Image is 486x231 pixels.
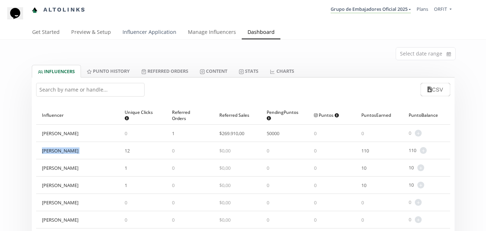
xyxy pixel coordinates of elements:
[314,182,317,188] span: 0
[314,130,317,137] span: 0
[219,147,231,154] span: $ 0,00
[219,165,231,171] span: $ 0,00
[125,109,155,121] span: Unique Clicks
[81,65,136,77] a: Punto HISTORY
[314,112,339,118] span: Puntos
[172,217,175,223] span: 0
[125,165,127,171] span: 1
[219,130,244,137] span: $ 269.910,00
[26,26,65,40] a: Get Started
[182,26,242,40] a: Manage Influencers
[194,65,233,77] a: Content
[172,147,175,154] span: 0
[219,199,231,206] span: $ 0,00
[314,217,317,223] span: 0
[267,147,269,154] span: 0
[409,216,411,223] span: 0
[42,130,78,137] div: [PERSON_NAME]
[417,182,424,188] span: +
[172,130,175,137] span: 1
[36,83,145,97] input: Search by name or handle...
[219,217,231,223] span: $ 0,00
[267,199,269,206] span: 0
[417,164,424,171] span: +
[409,106,444,124] div: Punto Balance
[361,165,366,171] span: 10
[314,165,317,171] span: 0
[417,6,428,12] a: Plans
[264,65,300,77] a: CHARTS
[42,147,78,154] div: [PERSON_NAME]
[42,182,78,188] div: [PERSON_NAME]
[409,130,411,137] span: 0
[32,7,38,13] img: favicon-32x32.png
[267,165,269,171] span: 0
[117,26,182,40] a: Influencer Application
[361,182,366,188] span: 10
[32,65,81,77] a: INFLUENCERS
[267,182,269,188] span: 0
[415,130,422,137] span: +
[136,65,194,77] a: Referred Orders
[415,199,422,206] span: +
[7,7,30,29] iframe: chat widget
[233,65,264,77] a: Stats
[361,130,364,137] span: 0
[434,6,447,12] span: ORFIT
[42,106,113,124] div: Influencer
[172,165,175,171] span: 0
[434,6,451,14] a: ORFIT
[125,147,130,154] span: 12
[421,83,450,96] button: CSV
[314,199,317,206] span: 0
[409,164,414,171] span: 10
[219,182,231,188] span: $ 0,00
[172,199,175,206] span: 0
[361,147,369,154] span: 110
[361,199,364,206] span: 0
[267,109,298,121] span: Pending Puntos
[125,182,127,188] span: 1
[409,199,411,206] span: 0
[267,217,269,223] span: 0
[125,217,127,223] span: 0
[420,147,427,154] span: +
[32,4,86,16] a: Altolinks
[125,130,127,137] span: 0
[125,199,127,206] span: 0
[42,165,78,171] div: [PERSON_NAME]
[361,106,397,124] div: Puntos Earned
[42,217,78,223] div: [PERSON_NAME]
[409,147,416,154] span: 110
[172,182,175,188] span: 0
[172,106,208,124] div: Referred Orders
[415,216,422,223] span: +
[447,50,451,58] svg: calendar
[219,106,255,124] div: Referred Sales
[361,217,364,223] span: 0
[314,147,317,154] span: 0
[409,182,414,188] span: 10
[331,6,411,14] a: Grupo de Embajadores Oficial 2025
[267,130,279,137] span: 50000
[65,26,117,40] a: Preview & Setup
[242,26,280,40] a: Dashboard
[42,199,78,206] div: [PERSON_NAME]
